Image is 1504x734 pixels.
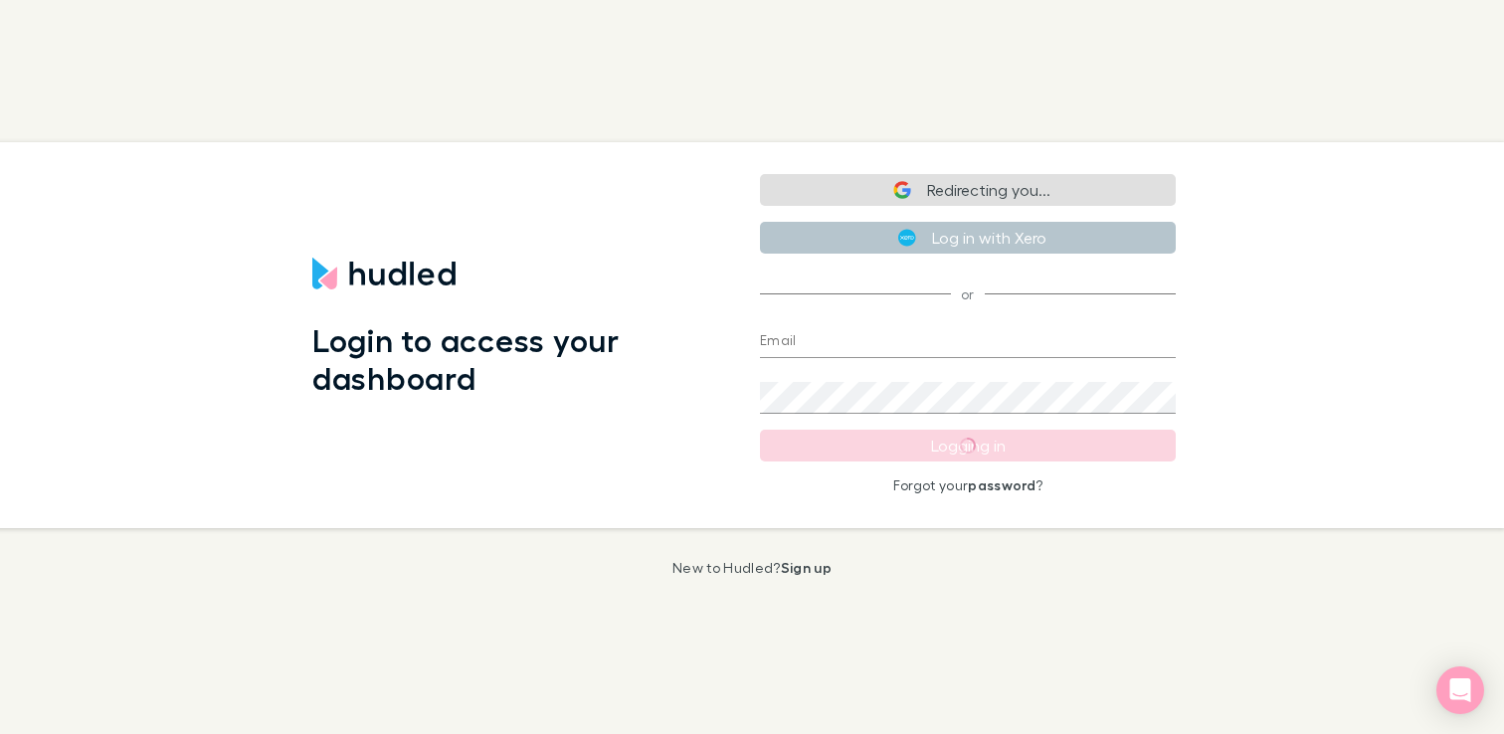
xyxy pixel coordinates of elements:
[760,477,1176,493] p: Forgot your ?
[312,258,456,289] img: Hudled's Logo
[672,560,832,576] p: New to Hudled?
[760,174,1176,206] button: Redirecting you...
[312,321,728,398] h1: Login to access your dashboard
[1436,666,1484,714] div: Open Intercom Messenger
[968,476,1035,493] a: password
[781,559,832,576] a: Sign up
[893,181,911,199] img: Google logo
[760,430,1176,461] button: Logging in
[760,293,1176,294] span: or
[760,222,1176,254] button: Log in with Xero
[898,229,916,247] img: Xero's logo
